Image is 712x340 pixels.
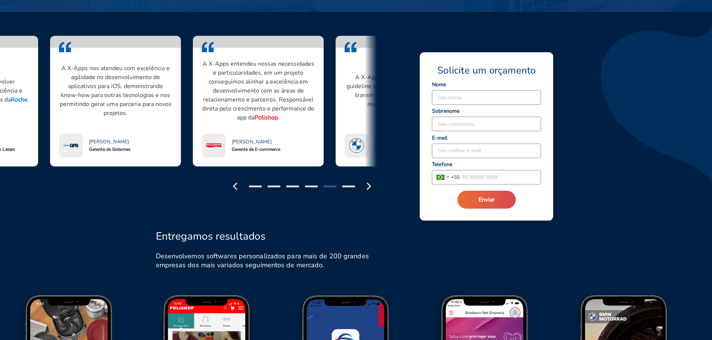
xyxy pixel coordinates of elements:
[232,139,272,145] span: [PERSON_NAME]
[255,113,278,122] strong: Polishop
[11,96,28,104] strong: Roche
[432,144,541,158] input: Seu melhor e-mail
[202,59,315,122] p: A X-Apps entendeu nossas necessidades e particularidades, em um projeto conseguimos alinhar a exc...
[457,191,516,209] button: Enviar
[232,146,280,152] span: Gerente de E-commerce
[432,90,541,105] input: Seu nome
[89,139,129,145] span: [PERSON_NAME]
[432,117,541,131] input: Seu sobrenome
[156,230,266,243] h2: Entregamos resultados
[460,170,541,184] input: 99 99999 9999
[89,146,130,152] span: Gerente de Sistemas
[451,173,460,181] span: + 55
[437,64,536,77] span: Solicite um orçamento
[345,73,457,109] p: A X-Apps entendeu exatamente o guideline da marca e o que a queria transmitir, estou muito feliz ...
[156,252,376,269] h6: Desenvolvemos softwares personalizados para mais de 200 grandes empresas dos mais variados seguim...
[59,64,172,118] p: A X-Apps nos atendeu com excelência e agilidade no desenvolvimento de aplicativos para iOS, demon...
[478,196,495,204] span: Enviar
